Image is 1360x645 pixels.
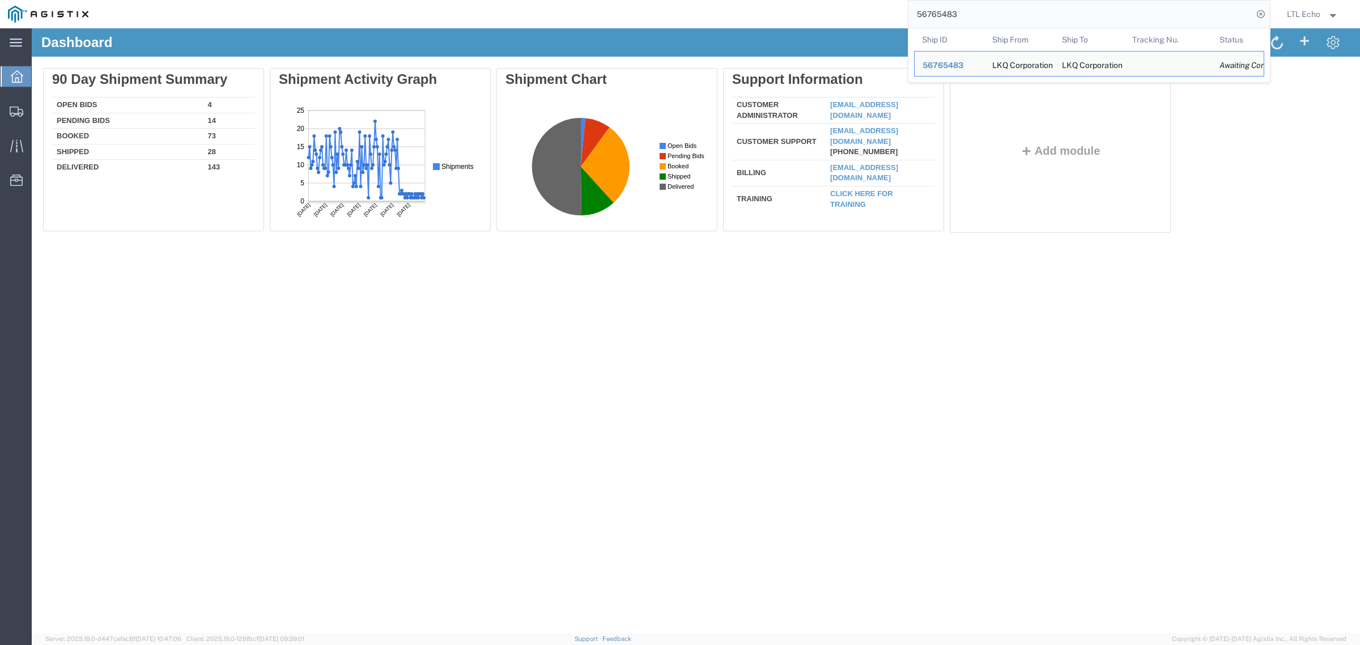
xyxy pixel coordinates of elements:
iframe: FS Legacy Container [32,28,1360,633]
td: 28 [172,116,223,131]
span: [DATE] 09:39:01 [258,635,304,642]
td: 4 [172,69,223,85]
span: 56765483 [923,61,963,70]
input: Search for shipment number, reference number [908,1,1253,28]
td: Delivered [20,131,172,145]
text: [DATE] [117,100,133,115]
a: Click here for training [798,161,861,180]
text: [DATE] [17,100,32,115]
div: LKQ Corporation [1062,52,1116,76]
span: [DATE] 10:47:06 [135,635,181,642]
div: Shipment Chart [474,43,677,59]
table: Search Results [914,28,1270,82]
div: LKQ Corporation [992,52,1047,76]
span: Client: 2025.19.0-129fbcf [186,635,304,642]
td: Pending Bids [20,84,172,100]
td: Customer Administrator [700,69,794,95]
a: [EMAIL_ADDRESS][DOMAIN_NAME] [798,98,866,117]
th: Status [1212,28,1264,51]
button: LTL Echo [1286,7,1344,21]
text: [DATE] [67,100,83,115]
th: Ship From [984,28,1055,51]
button: Add module [985,116,1072,129]
text: Delivered [162,81,188,88]
a: [EMAIL_ADDRESS][DOMAIN_NAME] [798,135,866,154]
span: LTL Echo [1287,8,1320,20]
th: Ship To [1054,28,1124,51]
text: 20 [18,23,26,31]
text: [DATE] [100,100,116,115]
td: 143 [172,131,223,145]
span: Copyright © [DATE]-[DATE] Agistix Inc., All Rights Reserved [1172,634,1346,644]
text: Pending Bids [162,50,199,57]
td: Billing [700,131,794,158]
td: Booked [20,100,172,116]
span: Server: 2025.19.0-d447cefac8f [45,635,181,642]
div: Shipment Activity Graph [247,43,450,59]
div: Awaiting Confirmation [1219,60,1256,71]
div: Support Information [700,43,903,59]
td: [PHONE_NUMBER] [794,95,903,132]
a: Feedback [602,635,631,642]
text: Open Bids [162,40,192,47]
div: 56765483 [923,60,976,71]
td: Training [700,158,794,181]
text: [DATE] [50,100,66,115]
text: Shipments [163,61,195,69]
text: 15 [18,41,26,49]
text: 5 [22,77,25,85]
text: [DATE] [34,100,49,115]
text: Shipped [162,71,185,78]
text: 10 [18,59,26,67]
text: 0 [22,95,25,103]
a: Support [575,635,603,642]
td: Shipped [20,116,172,131]
th: Ship ID [914,28,984,51]
text: 25 [18,5,26,12]
td: 73 [172,100,223,116]
img: logo [8,6,88,23]
text: [DATE] [84,100,99,115]
a: [EMAIL_ADDRESS][DOMAIN_NAME] [798,72,866,91]
td: Customer Support [700,95,794,132]
th: Tracking Nu. [1124,28,1212,51]
td: 14 [172,84,223,100]
text: Booked [162,61,183,67]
